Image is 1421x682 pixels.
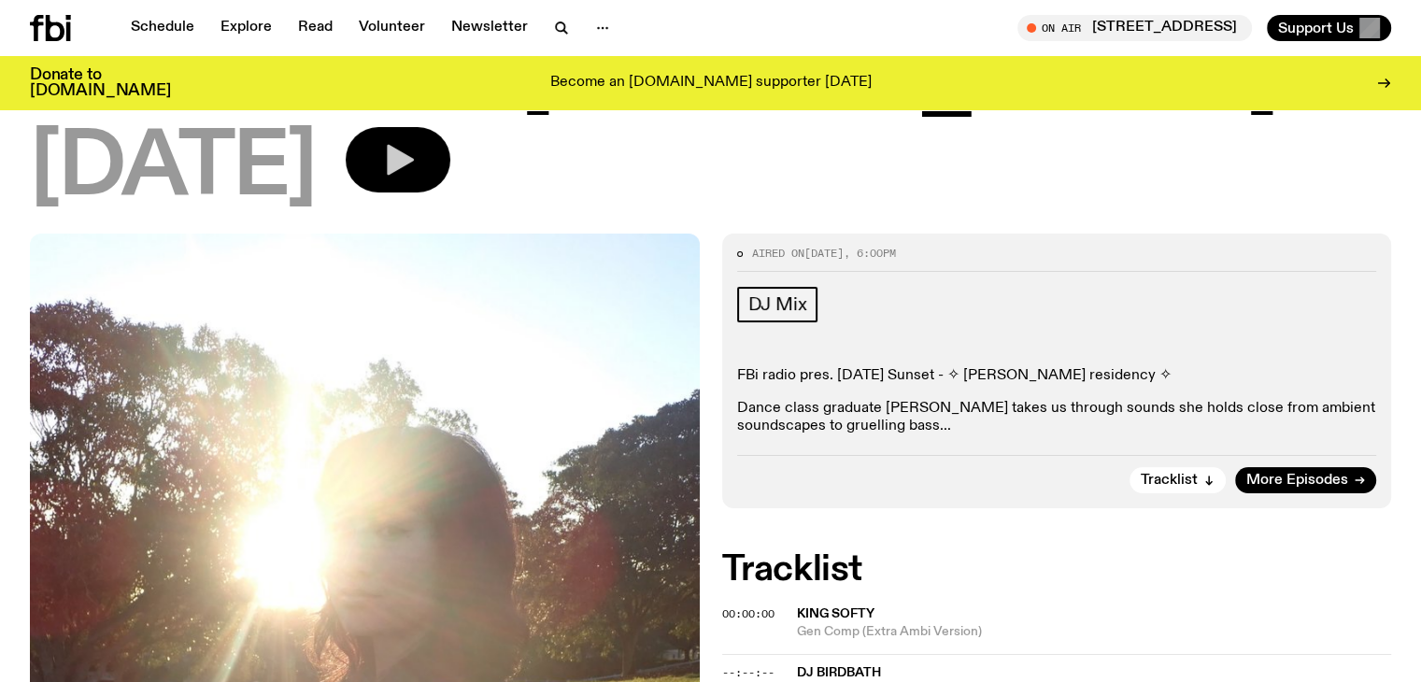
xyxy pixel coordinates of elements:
[722,606,774,621] span: 00:00:00
[550,75,872,92] p: Become an [DOMAIN_NAME] supporter [DATE]
[1246,474,1348,488] span: More Episodes
[722,665,774,680] span: --:--:--
[844,246,896,261] span: , 6:00pm
[120,15,206,41] a: Schedule
[440,15,539,41] a: Newsletter
[287,15,344,41] a: Read
[30,127,316,211] span: [DATE]
[737,287,818,322] a: DJ Mix
[797,623,1392,641] span: Gen Comp (Extra Ambi Version)
[1038,21,1243,35] span: Tune in live
[30,36,1391,120] h1: Sunset with [PERSON_NAME]
[737,400,1377,435] p: Dance class graduate [PERSON_NAME] takes us through sounds she holds close from ambient soundscap...
[804,246,844,261] span: [DATE]
[797,666,881,679] span: DJ Birdbath
[348,15,436,41] a: Volunteer
[1017,15,1252,41] button: On Air[STREET_ADDRESS]
[1267,15,1391,41] button: Support Us
[30,67,171,99] h3: Donate to [DOMAIN_NAME]
[752,246,804,261] span: Aired on
[722,609,774,619] button: 00:00:00
[797,607,874,620] span: King Softy
[737,367,1377,385] p: FBi radio pres. [DATE] Sunset - ✧ [PERSON_NAME] residency ✧
[1130,467,1226,493] button: Tracklist
[722,553,1392,587] h2: Tracklist
[748,294,807,315] span: DJ Mix
[1235,467,1376,493] a: More Episodes
[1278,20,1354,36] span: Support Us
[1141,474,1198,488] span: Tracklist
[209,15,283,41] a: Explore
